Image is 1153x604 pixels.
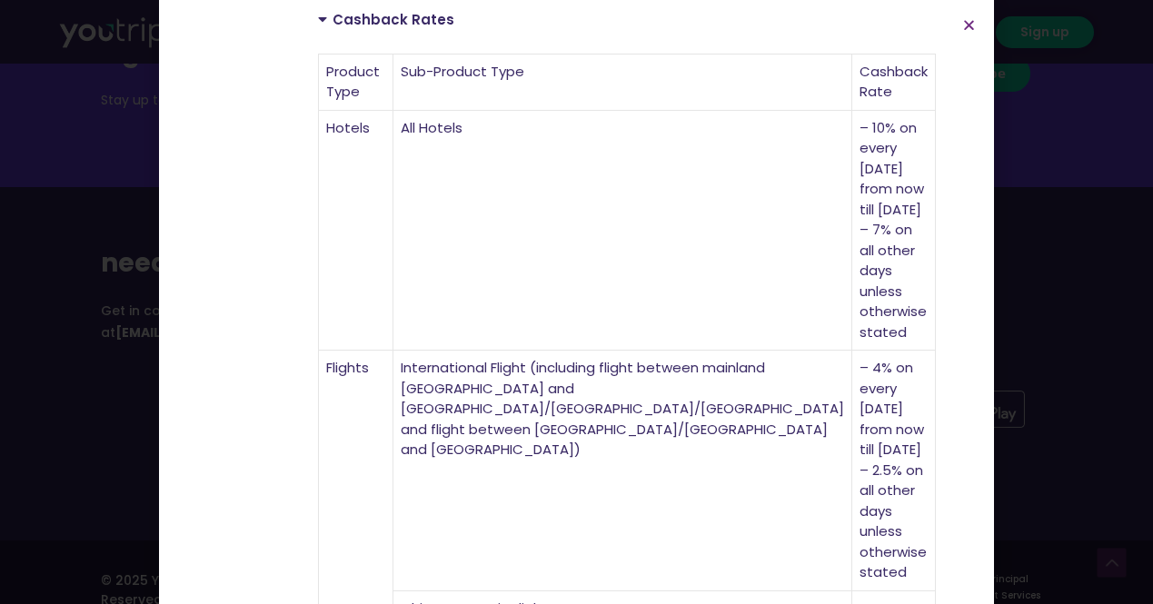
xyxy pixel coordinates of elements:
td: Product Type [319,54,393,111]
a: Cashback Rates [333,10,454,29]
td: International Flight (including flight between mainland [GEOGRAPHIC_DATA] and [GEOGRAPHIC_DATA]/[... [393,351,852,591]
td: – 4% on every [DATE] from now till [DATE] – 2.5% on all other days unless otherwise stated [852,351,936,591]
td: All Hotels [393,111,852,352]
td: – 10% on every [DATE] from now till [DATE] – 7% on all other days unless otherwise stated [852,111,936,352]
td: Cashback Rate [852,54,936,111]
a: Close [962,18,976,32]
td: Hotels [319,111,393,352]
td: Sub-Product Type [393,54,852,111]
